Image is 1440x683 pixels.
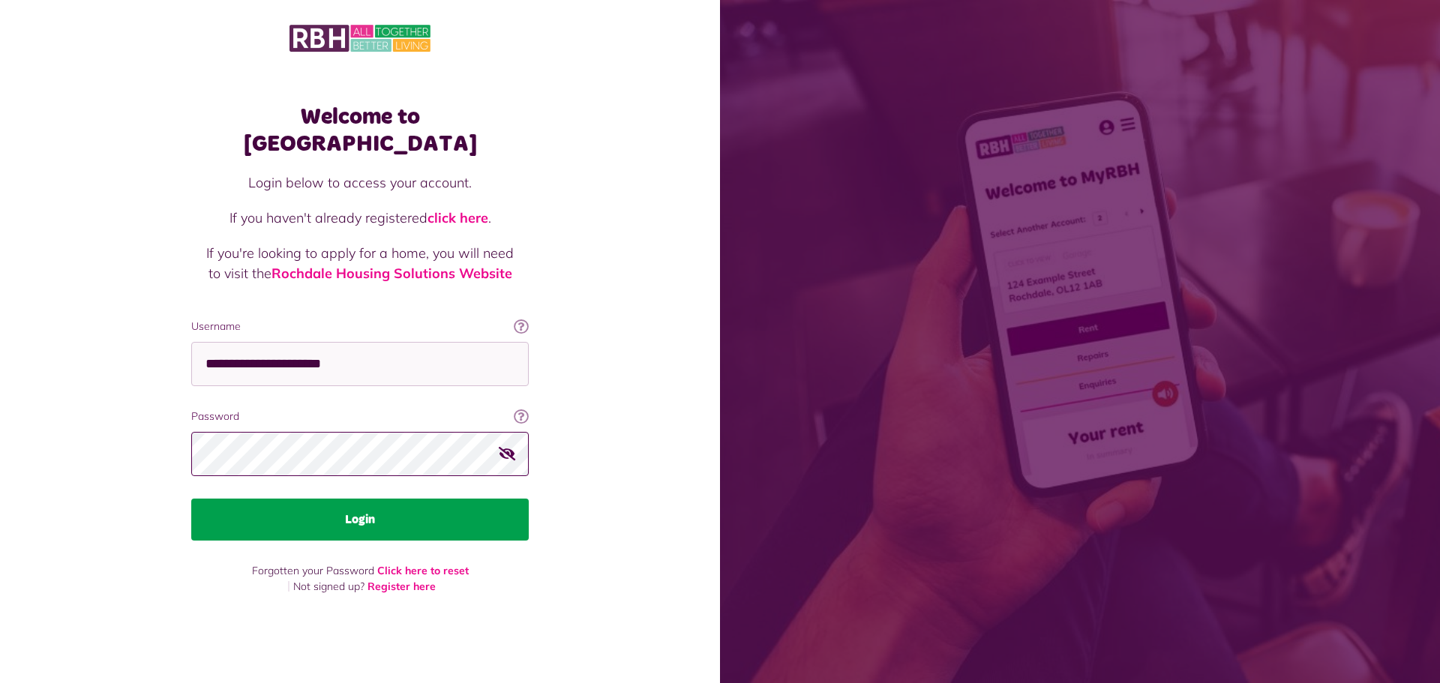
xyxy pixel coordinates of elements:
h1: Welcome to [GEOGRAPHIC_DATA] [191,103,529,157]
p: If you haven't already registered . [206,208,514,228]
a: Rochdale Housing Solutions Website [271,265,512,282]
a: click here [427,209,488,226]
p: If you're looking to apply for a home, you will need to visit the [206,243,514,283]
span: Forgotten your Password [252,564,374,577]
a: Register here [367,580,436,593]
span: Not signed up? [293,580,364,593]
img: MyRBH [289,22,430,54]
label: Password [191,409,529,424]
button: Login [191,499,529,541]
label: Username [191,319,529,334]
a: Click here to reset [377,564,469,577]
p: Login below to access your account. [206,172,514,193]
